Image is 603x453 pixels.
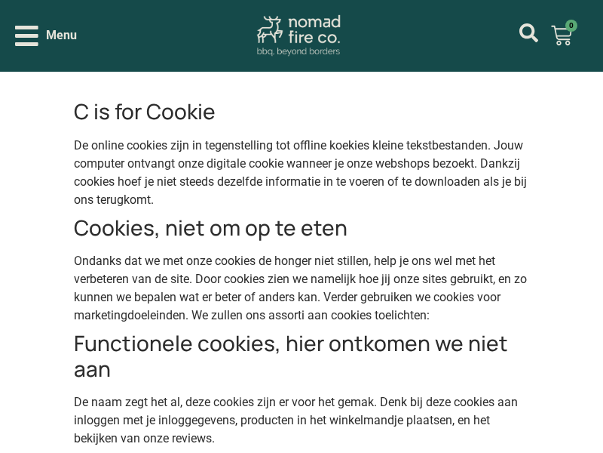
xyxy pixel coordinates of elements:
[519,23,538,42] a: mijn account
[256,15,340,57] img: Nomad Fire Co
[74,99,529,125] h3: C is for Cookie
[74,137,529,209] div: De online cookies zijn in tegenstelling tot offline koekies kleine tekstbestanden. Jouw computer ...
[565,20,577,32] span: 0
[46,26,77,45] span: Menu
[74,331,529,448] div: De naam zegt het al, deze cookies zijn er voor het gemak. Denk bij deze cookies aan inloggen met ...
[74,215,529,241] h3: Cookies, niet om op te eten
[533,16,590,55] a: 0
[15,23,77,49] div: Open/Close Menu
[74,331,529,381] h3: Functionele cookies, hier ontkomen we niet aan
